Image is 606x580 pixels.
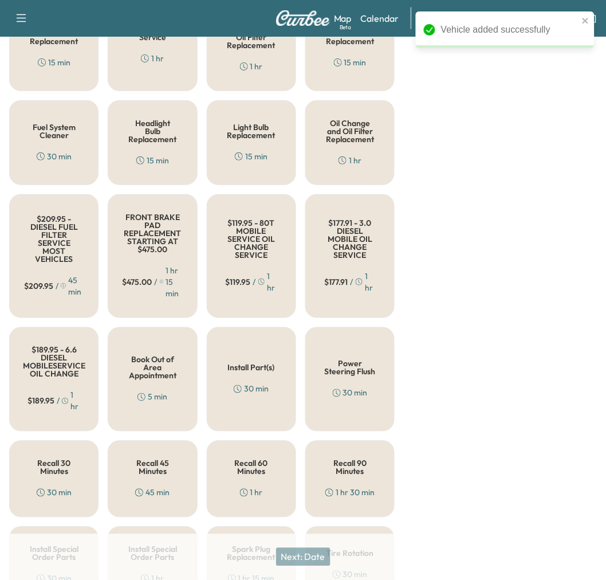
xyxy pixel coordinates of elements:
[23,346,85,378] h5: $189.95 - 6.6 DIESEL MOBILESERVICE OIL CHANGE
[127,25,178,41] h5: Diagnostic Service
[38,57,70,68] div: 15 min
[226,460,277,476] h5: Recall 60 Minutes
[37,487,72,499] div: 30 min
[226,123,277,139] h5: Light Bulb Replacement
[324,276,348,288] span: $ 177.91
[28,460,80,476] h5: Recall 30 Minutes
[226,276,251,288] span: $ 119.95
[228,364,275,372] h5: Install Part(s)
[582,16,590,25] button: close
[235,151,267,162] div: 15 min
[24,280,53,292] span: $ 209.95
[240,61,263,72] div: 1 hr
[24,275,84,297] div: / 45 min
[124,213,182,253] h5: FRONT BRAKE PAD REPLACEMENT STARTING AT $475.00
[361,11,399,25] a: Calendar
[324,271,376,293] div: / 1 hr
[226,219,277,259] h5: $119.95 - 80T MOBILE SERVICE OIL CHANGE SERVICE
[240,487,263,499] div: 1 hr
[324,360,376,376] h5: Power Steering Flush
[234,383,269,395] div: 30 min
[324,219,376,259] h5: $177.91 - 3.0 DIESEL MOBILE OIL CHANGE SERVICE
[28,21,80,45] h5: Cabin Air Filter Replacement
[127,356,178,380] h5: Book Out of Area Appointment
[226,17,277,49] h5: Diesel Oil Change and Oil Filter Replacement
[324,119,376,143] h5: Oil Change and Oil Filter Replacement
[333,387,368,399] div: 30 min
[37,151,72,162] div: 30 min
[324,460,376,476] h5: Recall 90 Minutes
[28,123,80,139] h5: Fuel System Cleaner
[141,53,164,64] div: 1 hr
[324,21,376,45] h5: Engine Air Filter Replacement
[123,276,152,288] span: $ 475.00
[127,119,178,143] h5: Headlight Bulb Replacement
[339,155,361,166] div: 1 hr
[137,391,167,403] div: 5 min
[276,10,330,26] img: Curbee Logo
[135,487,170,499] div: 45 min
[28,215,80,263] h5: $209.95 - DIESEL FUEL FILTER SERVICE MOST VEHICLES
[226,271,277,293] div: / 1 hr
[334,11,352,25] a: MapBeta
[127,460,178,476] h5: Recall 45 Minutes
[123,265,183,299] div: / 1 hr 15 min
[340,23,352,32] div: Beta
[441,23,579,37] div: Vehicle added successfully
[325,487,375,499] div: 1 hr 30 min
[27,390,80,413] div: / 1 hr
[27,395,54,407] span: $ 189.95
[334,57,367,68] div: 15 min
[136,155,169,166] div: 15 min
